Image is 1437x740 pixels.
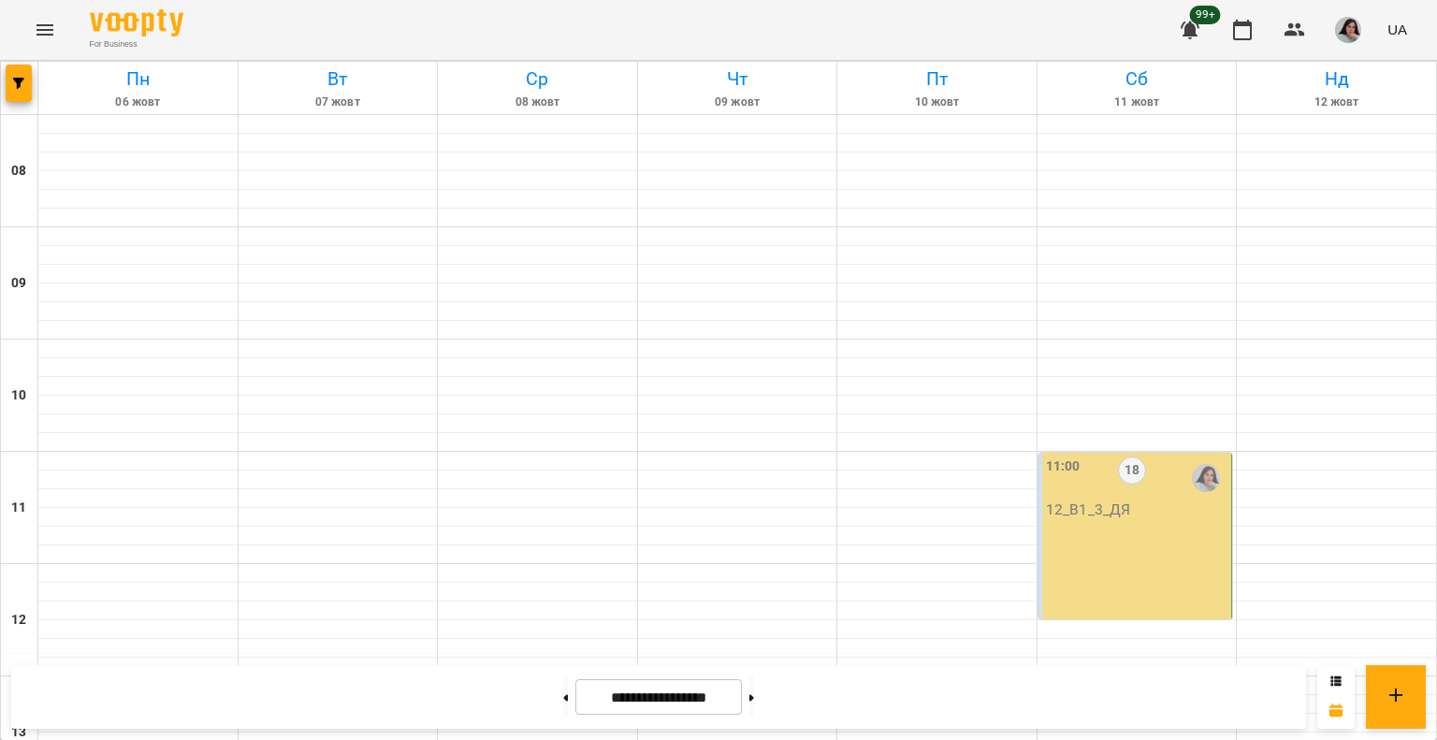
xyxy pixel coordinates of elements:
[641,94,835,111] h6: 09 жовт
[441,94,634,111] h6: 08 жовт
[22,7,67,52] button: Menu
[840,65,1034,94] h6: Пт
[1380,12,1415,47] button: UA
[11,273,26,294] h6: 09
[1040,65,1234,94] h6: Сб
[1046,457,1081,477] label: 11:00
[1046,501,1130,517] p: 12_В1_3_ДЯ
[1240,65,1433,94] h6: Нд
[1335,17,1361,43] img: af639ac19055896d32b34a874535cdcb.jpeg
[11,161,26,181] h6: 08
[441,65,634,94] h6: Ср
[641,65,835,94] h6: Чт
[1040,94,1234,111] h6: 11 жовт
[11,385,26,406] h6: 10
[241,65,435,94] h6: Вт
[1192,464,1220,492] img: Дар'я Я.
[11,498,26,518] h6: 11
[241,94,435,111] h6: 07 жовт
[1118,457,1146,485] label: 18
[90,38,183,51] span: For Business
[840,94,1034,111] h6: 10 жовт
[41,94,235,111] h6: 06 жовт
[90,9,183,36] img: Voopty Logo
[11,610,26,631] h6: 12
[1190,6,1221,24] span: 99+
[1240,94,1433,111] h6: 12 жовт
[1387,20,1407,39] span: UA
[41,65,235,94] h6: Пн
